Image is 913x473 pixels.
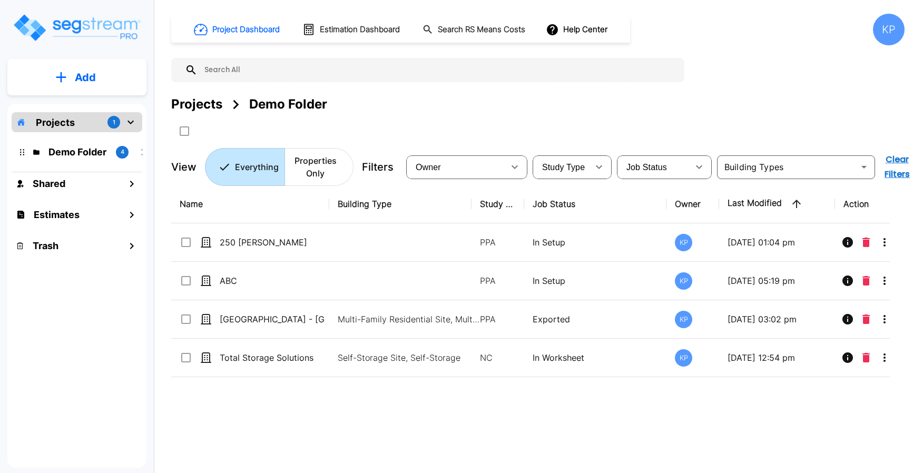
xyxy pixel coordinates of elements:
[533,313,658,326] p: Exported
[190,18,286,41] button: Project Dashboard
[480,313,516,326] p: PPA
[7,62,146,93] button: Add
[205,148,285,186] button: Everything
[873,14,905,45] div: KP
[198,58,679,82] input: Search All
[542,163,585,172] span: Study Type
[719,185,835,223] th: Last Modified
[171,185,329,223] th: Name
[728,274,827,287] p: [DATE] 05:19 pm
[416,163,441,172] span: Owner
[858,347,874,368] button: Delete
[298,18,406,41] button: Estimation Dashboard
[533,236,658,249] p: In Setup
[858,232,874,253] button: Delete
[220,351,325,364] p: Total Storage Solutions
[48,145,107,159] p: Demo Folder
[171,159,197,175] p: View
[362,159,394,175] p: Filters
[874,270,895,291] button: More-Options
[535,152,588,182] div: Select
[171,95,222,114] div: Projects
[533,351,658,364] p: In Worksheet
[728,313,827,326] p: [DATE] 03:02 pm
[874,309,895,330] button: More-Options
[837,270,858,291] button: Info
[12,13,141,43] img: Logo
[33,239,58,253] h1: Trash
[408,152,504,182] div: Select
[728,236,827,249] p: [DATE] 01:04 pm
[34,208,80,222] h1: Estimates
[291,154,340,180] p: Properties Only
[857,160,871,174] button: Open
[480,236,516,249] p: PPA
[835,185,904,223] th: Action
[338,351,480,364] p: Self-Storage Site, Self-Storage
[524,185,666,223] th: Job Status
[121,147,124,156] p: 4
[338,313,480,326] p: Multi-Family Residential Site, Multi-Family Residential
[837,232,858,253] button: Info
[220,236,325,249] p: 250 [PERSON_NAME]
[33,176,65,191] h1: Shared
[666,185,719,223] th: Owner
[205,148,354,186] div: Platform
[220,274,325,287] p: ABC
[858,309,874,330] button: Delete
[438,24,525,36] h1: Search RS Means Costs
[619,152,689,182] div: Select
[212,24,280,36] h1: Project Dashboard
[472,185,524,223] th: Study Type
[480,274,516,287] p: PPA
[320,24,400,36] h1: Estimation Dashboard
[220,313,325,326] p: [GEOGRAPHIC_DATA] - [GEOGRAPHIC_DATA]
[249,95,327,114] div: Demo Folder
[544,19,612,40] button: Help Center
[113,118,115,127] p: 1
[874,232,895,253] button: More-Options
[874,347,895,368] button: More-Options
[284,148,354,186] button: Properties Only
[75,70,96,85] p: Add
[675,234,692,251] div: KP
[837,309,858,330] button: Info
[36,115,75,130] p: Projects
[675,272,692,290] div: KP
[329,185,472,223] th: Building Type
[533,274,658,287] p: In Setup
[675,349,692,367] div: KP
[418,19,531,40] button: Search RS Means Costs
[235,161,279,173] p: Everything
[480,351,516,364] p: NC
[728,351,827,364] p: [DATE] 12:54 pm
[675,311,692,328] div: KP
[858,270,874,291] button: Delete
[174,121,195,142] button: SelectAll
[720,160,855,174] input: Building Types
[626,163,667,172] span: Job Status
[837,347,858,368] button: Info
